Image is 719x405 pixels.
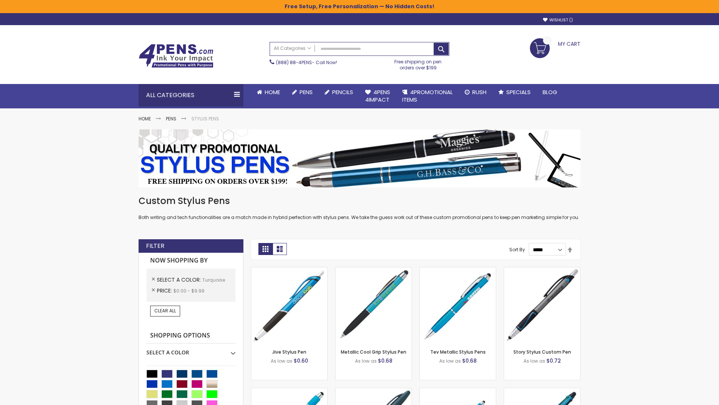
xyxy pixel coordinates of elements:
[420,267,496,343] img: Tev Metallic Stylus Pens-Turquoise
[402,88,453,103] span: 4PROMOTIONAL ITEMS
[506,88,531,96] span: Specials
[355,358,377,364] span: As low as
[513,349,571,355] a: Story Stylus Custom Pen
[336,388,412,394] a: Twist Highlighter-Pen Stylus Combo-Turquoise
[300,88,313,96] span: Pens
[173,288,204,294] span: $0.00 - $9.99
[524,358,545,364] span: As low as
[139,84,243,106] div: All Categories
[504,267,580,273] a: Story Stylus Custom Pen-Turquoise
[504,388,580,394] a: Orbitor 4 Color Assorted Ink Metallic Stylus Pens-Turquoise
[341,349,406,355] a: Metallic Cool Grip Stylus Pen
[537,84,563,100] a: Blog
[157,276,202,283] span: Select A Color
[365,88,390,103] span: 4Pens 4impact
[420,267,496,273] a: Tev Metallic Stylus Pens-Turquoise
[378,357,392,364] span: $0.68
[439,358,461,364] span: As low as
[459,84,492,100] a: Rush
[271,358,292,364] span: As low as
[139,195,580,207] h1: Custom Stylus Pens
[543,88,557,96] span: Blog
[270,42,315,55] a: All Categories
[420,388,496,394] a: Cyber Stylus 0.7mm Fine Point Gel Grip Pen-Turquoise
[251,267,327,273] a: Jive Stylus Pen-Turquoise
[154,307,176,314] span: Clear All
[492,84,537,100] a: Specials
[546,357,561,364] span: $0.72
[258,243,273,255] strong: Grid
[166,115,176,122] a: Pens
[319,84,359,100] a: Pencils
[336,267,412,343] img: Metallic Cool Grip Stylus Pen-Blue - Turquoise
[274,45,311,51] span: All Categories
[462,357,477,364] span: $0.68
[191,115,219,122] strong: Stylus Pens
[251,267,327,343] img: Jive Stylus Pen-Turquoise
[336,267,412,273] a: Metallic Cool Grip Stylus Pen-Blue - Turquoise
[543,17,573,23] a: Wishlist
[139,195,580,221] div: Both writing and tech functionalities are a match made in hybrid perfection with stylus pens. We ...
[272,349,306,355] a: Jive Stylus Pen
[504,267,580,343] img: Story Stylus Custom Pen-Turquoise
[276,59,337,66] span: - Call Now!
[294,357,308,364] span: $0.60
[387,56,450,71] div: Free shipping on pen orders over $199
[332,88,353,96] span: Pencils
[509,246,525,253] label: Sort By
[251,84,286,100] a: Home
[430,349,486,355] a: Tev Metallic Stylus Pens
[146,328,236,344] strong: Shopping Options
[286,84,319,100] a: Pens
[396,84,459,108] a: 4PROMOTIONALITEMS
[139,129,580,187] img: Stylus Pens
[359,84,396,108] a: 4Pens4impact
[251,388,327,394] a: Pearl Element Stylus Pens-Turquoise
[146,253,236,268] strong: Now Shopping by
[139,115,151,122] a: Home
[150,306,180,316] a: Clear All
[157,287,173,294] span: Price
[472,88,486,96] span: Rush
[265,88,280,96] span: Home
[139,44,213,68] img: 4Pens Custom Pens and Promotional Products
[146,343,236,356] div: Select A Color
[202,277,225,283] span: Turquoise
[276,59,312,66] a: (888) 88-4PENS
[146,242,164,250] strong: Filter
